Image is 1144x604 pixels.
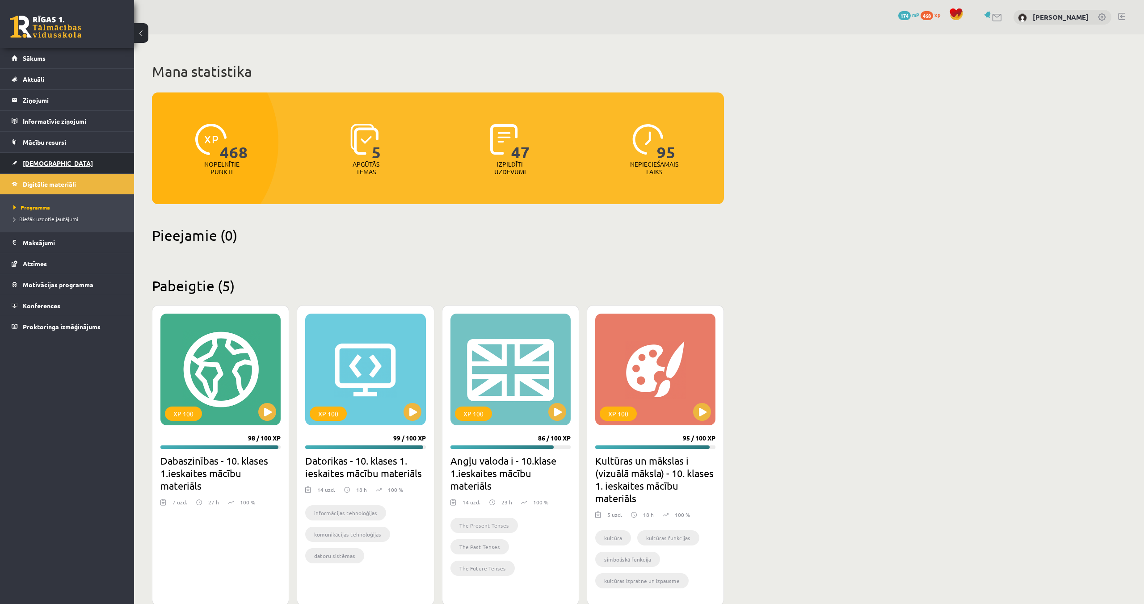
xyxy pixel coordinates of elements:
[450,518,518,533] li: The Present Tenses
[490,124,518,155] img: icon-completed-tasks-ad58ae20a441b2904462921112bc710f1caf180af7a3daa7317a5a94f2d26646.svg
[372,124,381,160] span: 5
[23,302,60,310] span: Konferences
[12,132,123,152] a: Mācību resursi
[898,11,911,20] span: 174
[13,204,50,211] span: Programma
[13,203,125,211] a: Programma
[172,498,187,512] div: 7 uzd.
[643,511,654,519] p: 18 h
[511,124,530,160] span: 47
[23,111,123,131] legend: Informatīvie ziņojumi
[152,226,724,244] h2: Pieejamie (0)
[317,486,335,499] div: 14 uzd.
[12,153,123,173] a: [DEMOGRAPHIC_DATA]
[600,407,637,421] div: XP 100
[921,11,933,20] span: 468
[23,54,46,62] span: Sākums
[10,16,81,38] a: Rīgas 1. Tālmācības vidusskola
[898,11,919,18] a: 174 mP
[356,486,367,494] p: 18 h
[13,215,78,222] span: Biežāk uzdotie jautājumi
[305,505,386,520] li: informācijas tehnoloģijas
[23,138,66,146] span: Mācību resursi
[195,124,227,155] img: icon-xp-0682a9bc20223a9ccc6f5883a126b849a74cddfe5390d2b41b4391c66f2066e7.svg
[12,253,123,274] a: Atzīmes
[388,486,403,494] p: 100 %
[595,454,715,504] h2: Kultūras un mākslas i (vizuālā māksla) - 10. klases 1. ieskaites mācību materiāls
[455,407,492,421] div: XP 100
[23,90,123,110] legend: Ziņojumi
[1018,13,1027,22] img: Gustavs Gudonis
[12,48,123,68] a: Sākums
[630,160,678,176] p: Nepieciešamais laiks
[632,124,664,155] img: icon-clock-7be60019b62300814b6bd22b8e044499b485619524d84068768e800edab66f18.svg
[934,11,940,18] span: xp
[12,274,123,295] a: Motivācijas programma
[657,124,676,160] span: 95
[450,561,515,576] li: The Future Tenses
[1033,13,1089,21] a: [PERSON_NAME]
[12,174,123,194] a: Digitālie materiāli
[208,498,219,506] p: 27 h
[23,159,93,167] span: [DEMOGRAPHIC_DATA]
[595,552,660,567] li: simboliskā funkcija
[12,295,123,316] a: Konferences
[165,407,202,421] div: XP 100
[23,323,101,331] span: Proktoringa izmēģinājums
[533,498,548,506] p: 100 %
[240,498,255,506] p: 100 %
[160,454,281,492] h2: Dabaszinības - 10. klases 1.ieskaites mācību materiāls
[492,160,527,176] p: Izpildīti uzdevumi
[305,454,425,479] h2: Datorikas - 10. klases 1. ieskaites mācību materiāls
[912,11,919,18] span: mP
[12,232,123,253] a: Maksājumi
[13,215,125,223] a: Biežāk uzdotie jautājumi
[12,69,123,89] a: Aktuāli
[463,498,480,512] div: 14 uzd.
[350,124,379,155] img: icon-learned-topics-4a711ccc23c960034f471b6e78daf4a3bad4a20eaf4de84257b87e66633f6470.svg
[152,277,724,294] h2: Pabeigtie (5)
[450,454,571,492] h2: Angļu valoda i - 10.klase 1.ieskaites mācību materiāls
[12,316,123,337] a: Proktoringa izmēģinājums
[595,530,631,545] li: kultūra
[12,90,123,110] a: Ziņojumi
[220,124,248,160] span: 468
[595,573,689,588] li: kultūras izpratne un izpausme
[23,281,93,289] span: Motivācijas programma
[607,511,622,524] div: 5 uzd.
[204,160,240,176] p: Nopelnītie punkti
[152,63,724,80] h1: Mana statistika
[23,260,47,268] span: Atzīmes
[921,11,945,18] a: 468 xp
[23,75,44,83] span: Aktuāli
[305,548,364,563] li: datoru sistēmas
[12,111,123,131] a: Informatīvie ziņojumi
[637,530,699,545] li: kultūras funkcijas
[310,407,347,421] div: XP 100
[305,527,390,542] li: komunikācijas tehnoloģijas
[23,232,123,253] legend: Maksājumi
[349,160,383,176] p: Apgūtās tēmas
[675,511,690,519] p: 100 %
[501,498,512,506] p: 23 h
[450,539,509,554] li: The Past Tenses
[23,180,76,188] span: Digitālie materiāli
